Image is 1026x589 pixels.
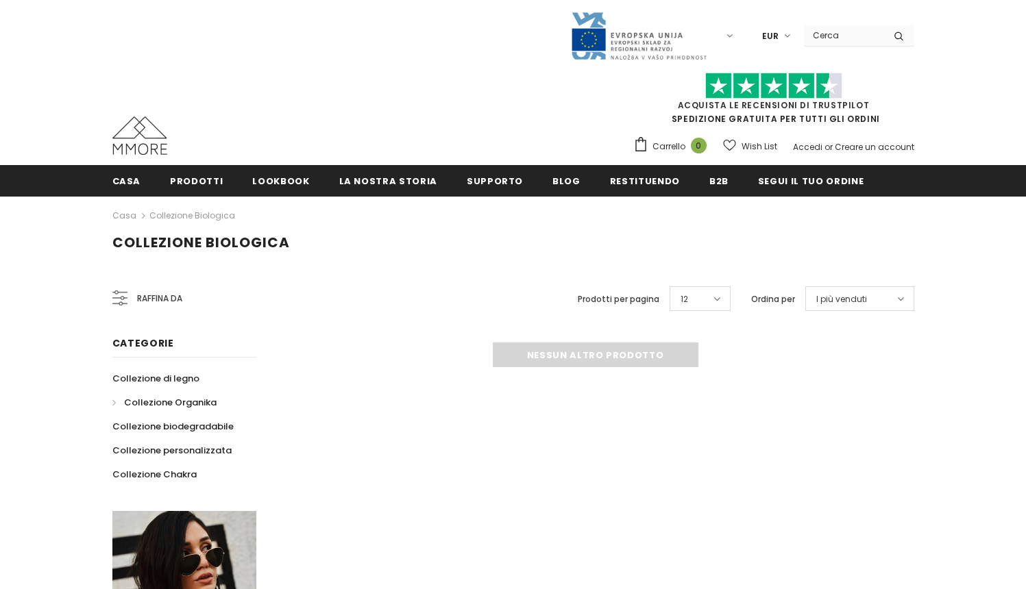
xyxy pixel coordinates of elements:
[252,175,309,188] span: Lookbook
[467,165,523,196] a: supporto
[170,175,223,188] span: Prodotti
[112,366,199,390] a: Collezione di legno
[112,438,232,462] a: Collezione personalizzata
[723,134,777,158] a: Wish List
[467,175,523,188] span: supporto
[678,99,870,111] a: Acquista le recensioni di TrustPilot
[112,175,141,188] span: Casa
[112,208,136,224] a: Casa
[112,414,234,438] a: Collezione biodegradabile
[681,292,688,306] span: 12
[112,420,234,433] span: Collezione biodegradabile
[825,141,833,153] span: or
[170,165,223,196] a: Prodotti
[252,165,309,196] a: Lookbook
[578,292,659,306] label: Prodotti per pagina
[149,210,235,221] a: Collezione biologica
[570,11,707,61] img: Javni Razpis
[762,29,779,43] span: EUR
[835,141,914,153] a: Creare un account
[112,390,217,414] a: Collezione Organika
[652,140,685,153] span: Carrello
[112,468,197,481] span: Collezione Chakra
[816,292,867,306] span: I più venduti
[709,165,729,196] a: B2B
[137,291,182,306] span: Raffina da
[709,175,729,188] span: B2B
[705,73,842,99] img: Fidati di Pilot Stars
[112,372,199,385] span: Collezione di legno
[112,116,167,155] img: Casi MMORE
[751,292,795,306] label: Ordina per
[124,396,217,409] span: Collezione Organika
[758,175,864,188] span: Segui il tuo ordine
[112,165,141,196] a: Casa
[112,233,290,252] span: Collezione biologica
[610,165,680,196] a: Restituendo
[610,175,680,188] span: Restituendo
[805,25,883,45] input: Search Site
[339,165,437,196] a: La nostra storia
[691,138,707,153] span: 0
[112,444,232,457] span: Collezione personalizzata
[112,336,174,350] span: Categorie
[552,175,581,188] span: Blog
[633,79,914,125] span: SPEDIZIONE GRATUITA PER TUTTI GLI ORDINI
[339,175,437,188] span: La nostra storia
[633,136,713,157] a: Carrello 0
[112,462,197,486] a: Collezione Chakra
[552,165,581,196] a: Blog
[742,140,777,153] span: Wish List
[793,141,822,153] a: Accedi
[570,29,707,41] a: Javni Razpis
[758,165,864,196] a: Segui il tuo ordine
